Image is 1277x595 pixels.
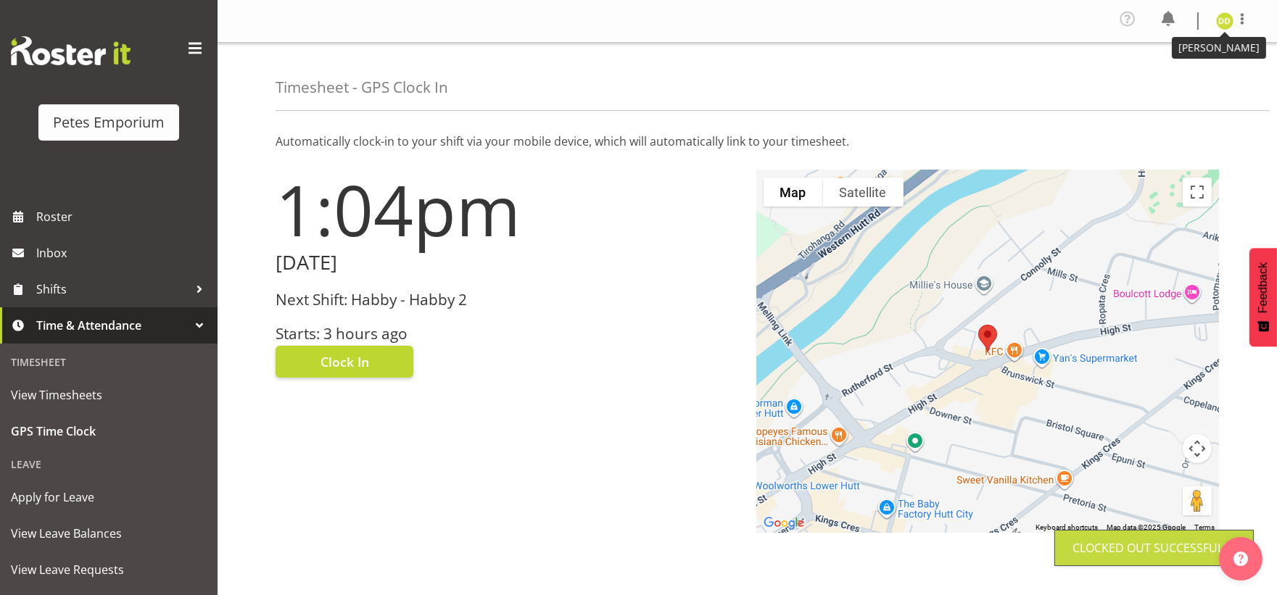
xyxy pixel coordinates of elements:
[36,315,189,336] span: Time & Attendance
[11,486,207,508] span: Apply for Leave
[276,291,739,308] h3: Next Shift: Habby - Habby 2
[276,251,739,274] h2: [DATE]
[1073,539,1236,557] div: Clocked out Successfully
[4,449,214,479] div: Leave
[1233,552,1248,566] img: help-xxl-2.png
[11,559,207,581] span: View Leave Requests
[276,325,739,342] h3: Starts: 3 hours ago
[321,352,369,371] span: Clock In
[4,479,214,515] a: Apply for Leave
[4,515,214,552] a: View Leave Balances
[1107,523,1186,531] span: Map data ©2025 Google
[4,347,214,377] div: Timesheet
[11,384,207,406] span: View Timesheets
[1194,523,1215,531] a: Terms (opens in new tab)
[36,206,210,228] span: Roster
[11,420,207,442] span: GPS Time Clock
[1249,248,1277,346] button: Feedback - Show survey
[4,413,214,449] a: GPS Time Clock
[1183,178,1212,207] button: Toggle fullscreen view
[760,514,808,533] img: Google
[36,278,189,300] span: Shifts
[4,552,214,588] a: View Leave Requests
[11,523,207,544] span: View Leave Balances
[276,170,739,249] h1: 1:04pm
[276,133,1219,150] p: Automatically clock-in to your shift via your mobile device, which will automatically link to you...
[1216,12,1233,30] img: danielle-donselaar8920.jpg
[53,112,165,133] div: Petes Emporium
[823,178,904,207] button: Show satellite imagery
[11,36,131,65] img: Rosterit website logo
[1183,434,1212,463] button: Map camera controls
[1036,523,1098,533] button: Keyboard shortcuts
[1257,262,1270,313] span: Feedback
[4,377,214,413] a: View Timesheets
[36,242,210,264] span: Inbox
[276,79,448,96] h4: Timesheet - GPS Clock In
[760,514,808,533] a: Open this area in Google Maps (opens a new window)
[276,346,413,378] button: Clock In
[764,178,823,207] button: Show street map
[1183,486,1212,515] button: Drag Pegman onto the map to open Street View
